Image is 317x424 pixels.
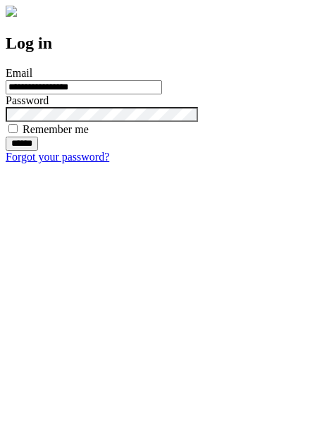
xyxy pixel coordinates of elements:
[6,34,311,53] h2: Log in
[6,6,17,17] img: logo-4e3dc11c47720685a147b03b5a06dd966a58ff35d612b21f08c02c0306f2b779.png
[6,151,109,163] a: Forgot your password?
[6,67,32,79] label: Email
[23,123,89,135] label: Remember me
[6,94,49,106] label: Password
